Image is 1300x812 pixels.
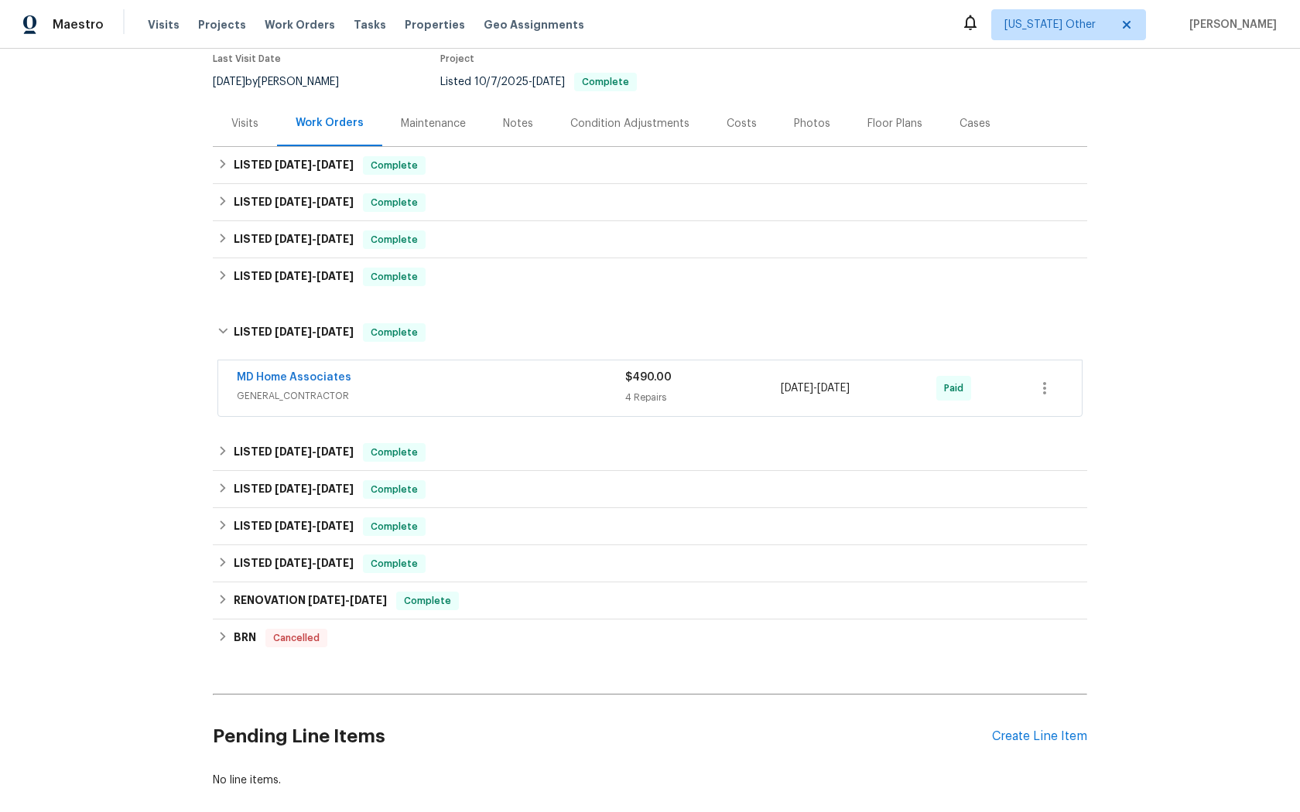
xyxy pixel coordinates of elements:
[148,17,180,32] span: Visits
[364,482,424,497] span: Complete
[440,77,637,87] span: Listed
[401,116,466,131] div: Maintenance
[213,73,357,91] div: by [PERSON_NAME]
[576,77,635,87] span: Complete
[234,156,354,175] h6: LISTED
[275,520,312,531] span: [DATE]
[275,326,354,337] span: -
[794,116,830,131] div: Photos
[234,193,354,212] h6: LISTED
[275,446,354,457] span: -
[234,480,354,499] h6: LISTED
[275,234,354,244] span: -
[316,326,354,337] span: [DATE]
[234,517,354,536] h6: LISTED
[625,372,672,383] span: $490.00
[570,116,689,131] div: Condition Adjustments
[213,508,1087,545] div: LISTED [DATE]-[DATE]Complete
[350,595,387,606] span: [DATE]
[213,221,1087,258] div: LISTED [DATE]-[DATE]Complete
[234,592,387,610] h6: RENOVATION
[364,519,424,534] span: Complete
[213,471,1087,508] div: LISTED [DATE]-[DATE]Complete
[275,159,312,170] span: [DATE]
[474,77,565,87] span: -
[781,383,813,394] span: [DATE]
[213,77,245,87] span: [DATE]
[234,443,354,462] h6: LISTED
[275,196,354,207] span: -
[198,17,246,32] span: Projects
[625,390,781,405] div: 4 Repairs
[532,77,565,87] span: [DATE]
[213,434,1087,471] div: LISTED [DATE]-[DATE]Complete
[275,234,312,244] span: [DATE]
[484,17,584,32] span: Geo Assignments
[316,520,354,531] span: [DATE]
[275,558,312,568] span: [DATE]
[213,147,1087,184] div: LISTED [DATE]-[DATE]Complete
[234,629,256,647] h6: BRN
[364,195,424,210] span: Complete
[364,158,424,173] span: Complete
[213,773,1087,788] div: No line items.
[316,271,354,281] span: [DATE]
[296,115,364,131] div: Work Orders
[265,17,335,32] span: Work Orders
[316,196,354,207] span: [DATE]
[213,701,992,773] h2: Pending Line Items
[213,258,1087,295] div: LISTED [DATE]-[DATE]Complete
[231,116,258,131] div: Visits
[781,380,850,396] span: -
[316,558,354,568] span: [DATE]
[817,383,850,394] span: [DATE]
[234,554,354,573] h6: LISTED
[275,520,354,531] span: -
[213,308,1087,357] div: LISTED [DATE]-[DATE]Complete
[213,619,1087,657] div: BRN Cancelled
[1183,17,1277,32] span: [PERSON_NAME]
[213,184,1087,221] div: LISTED [DATE]-[DATE]Complete
[316,446,354,457] span: [DATE]
[308,595,387,606] span: -
[213,582,1087,619] div: RENOVATION [DATE]-[DATE]Complete
[234,323,354,342] h6: LISTED
[364,445,424,460] span: Complete
[944,380,970,396] span: Paid
[316,483,354,494] span: [DATE]
[275,558,354,568] span: -
[503,116,533,131] div: Notes
[275,483,312,494] span: [DATE]
[234,268,354,286] h6: LISTED
[960,116,990,131] div: Cases
[354,19,386,30] span: Tasks
[364,556,424,571] span: Complete
[275,196,312,207] span: [DATE]
[213,54,281,63] span: Last Visit Date
[440,54,474,63] span: Project
[364,325,424,340] span: Complete
[275,483,354,494] span: -
[398,593,457,609] span: Complete
[405,17,465,32] span: Properties
[316,234,354,244] span: [DATE]
[213,545,1087,582] div: LISTED [DATE]-[DATE]Complete
[275,271,312,281] span: [DATE]
[364,269,424,285] span: Complete
[1004,17,1110,32] span: [US_STATE] Other
[237,372,351,383] a: MD Home Associates
[275,446,312,457] span: [DATE]
[275,159,354,170] span: -
[474,77,529,87] span: 10/7/2025
[237,388,625,404] span: GENERAL_CONTRACTOR
[234,230,354,249] h6: LISTED
[308,595,345,606] span: [DATE]
[992,729,1087,744] div: Create Line Item
[275,326,312,337] span: [DATE]
[867,116,922,131] div: Floor Plans
[275,271,354,281] span: -
[53,17,104,32] span: Maestro
[727,116,757,131] div: Costs
[364,232,424,247] span: Complete
[316,159,354,170] span: [DATE]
